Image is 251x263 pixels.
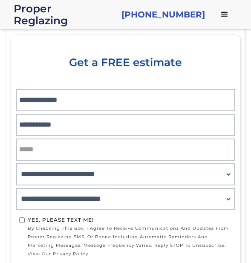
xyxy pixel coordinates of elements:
[14,3,115,26] div: Proper Reglazing
[212,2,237,27] div: menu
[28,224,232,258] span: by checking this box, I agree to receive communications and updates from Proper Reglazing SMS, or...
[19,56,232,92] div: Get a FREE estimate
[28,216,232,224] div: Yes, Please text me!
[28,250,232,258] a: view our privacy policy.
[14,3,115,26] a: home
[121,9,205,20] a: [PHONE_NUMBER]
[19,217,25,223] input: Yes, Please text me!by checking this box, I agree to receive communications and updates from Prop...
